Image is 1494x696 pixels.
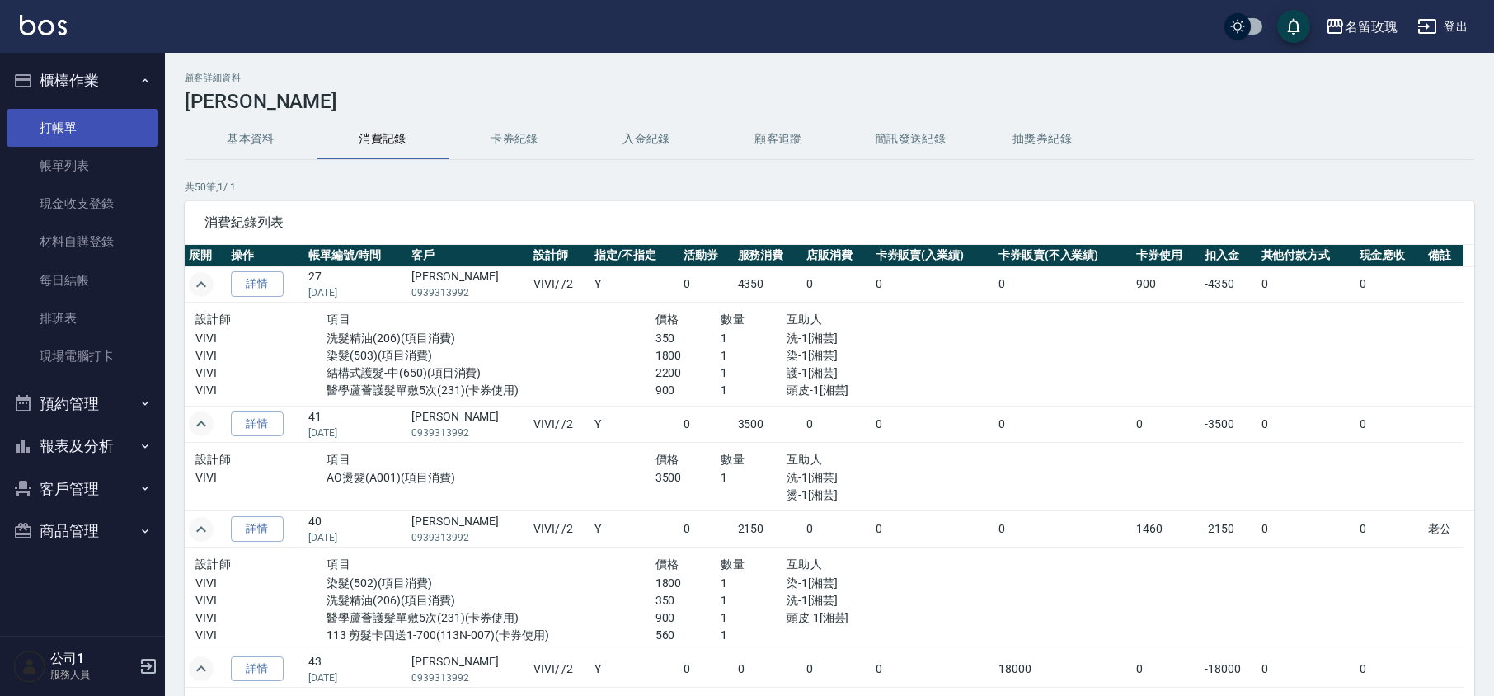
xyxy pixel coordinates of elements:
[871,406,994,442] td: 0
[1345,16,1398,37] div: 名留玫瑰
[787,469,984,487] p: 洗-1[湘芸]
[185,245,227,266] th: 展開
[7,185,158,223] a: 現金收支登錄
[721,557,745,571] span: 數量
[449,120,580,159] button: 卡券紀錄
[304,406,407,442] td: 41
[721,609,787,627] p: 1
[1200,245,1257,266] th: 扣入金
[734,406,803,442] td: 3500
[721,330,787,347] p: 1
[327,313,350,326] span: 項目
[802,245,871,266] th: 店販消費
[655,609,721,627] p: 900
[590,406,679,442] td: Y
[802,266,871,303] td: 0
[994,245,1132,266] th: 卡券販賣(不入業績)
[185,90,1474,113] h3: [PERSON_NAME]
[787,330,984,347] p: 洗-1[湘芸]
[1424,511,1463,548] td: 老公
[407,406,529,442] td: [PERSON_NAME]
[721,627,787,644] p: 1
[679,511,734,548] td: 0
[7,299,158,337] a: 排班表
[1257,511,1355,548] td: 0
[407,245,529,266] th: 客戶
[327,557,350,571] span: 項目
[529,406,590,442] td: VIVI / /2
[185,120,317,159] button: 基本資料
[1132,511,1201,548] td: 1460
[185,180,1474,195] p: 共 50 筆, 1 / 1
[529,651,590,687] td: VIVI / /2
[308,670,403,685] p: [DATE]
[655,313,679,326] span: 價格
[1355,266,1425,303] td: 0
[411,670,525,685] p: 0939313992
[7,425,158,468] button: 報表及分析
[994,651,1132,687] td: 18000
[655,557,679,571] span: 價格
[195,575,327,592] p: VIVI
[721,364,787,382] p: 1
[734,266,803,303] td: 4350
[411,530,525,545] p: 0939313992
[787,364,984,382] p: 護-1[湘芸]
[204,214,1454,231] span: 消費紀錄列表
[327,453,350,466] span: 項目
[407,651,529,687] td: [PERSON_NAME]
[7,383,158,426] button: 預約管理
[1132,245,1201,266] th: 卡券使用
[1132,406,1201,442] td: 0
[327,627,655,644] p: 113 剪髮卡四送1-700(113N-007)(卡券使用)
[327,330,655,347] p: 洗髮精油(206)(項目消費)
[227,245,304,266] th: 操作
[787,592,984,609] p: 洗-1[湘芸]
[411,285,525,300] p: 0939313992
[1257,651,1355,687] td: 0
[787,575,984,592] p: 染-1[湘芸]
[871,651,994,687] td: 0
[994,511,1132,548] td: 0
[679,406,734,442] td: 0
[787,313,822,326] span: 互助人
[231,516,284,542] a: 詳情
[1355,406,1425,442] td: 0
[7,109,158,147] a: 打帳單
[787,609,984,627] p: 頭皮-1[湘芸]
[1132,266,1201,303] td: 900
[195,313,231,326] span: 設計師
[655,347,721,364] p: 1800
[7,468,158,510] button: 客戶管理
[231,271,284,297] a: 詳情
[1200,651,1257,687] td: -18000
[994,406,1132,442] td: 0
[590,266,679,303] td: Y
[734,651,803,687] td: 0
[7,223,158,261] a: 材料自購登錄
[1318,10,1404,44] button: 名留玫瑰
[1132,651,1201,687] td: 0
[195,592,327,609] p: VIVI
[590,511,679,548] td: Y
[529,266,590,303] td: VIVI / /2
[529,245,590,266] th: 設計師
[195,469,327,487] p: VIVI
[7,147,158,185] a: 帳單列表
[1411,12,1474,42] button: 登出
[787,453,822,466] span: 互助人
[411,426,525,440] p: 0939313992
[327,469,655,487] p: AO燙髮(A001)(項目消費)
[189,517,214,542] button: expand row
[679,266,734,303] td: 0
[231,411,284,437] a: 詳情
[1200,406,1257,442] td: -3500
[1257,245,1355,266] th: 其他付款方式
[721,469,787,487] p: 1
[195,453,231,466] span: 設計師
[7,510,158,553] button: 商品管理
[1257,406,1355,442] td: 0
[189,411,214,436] button: expand row
[994,266,1132,303] td: 0
[655,382,721,399] p: 900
